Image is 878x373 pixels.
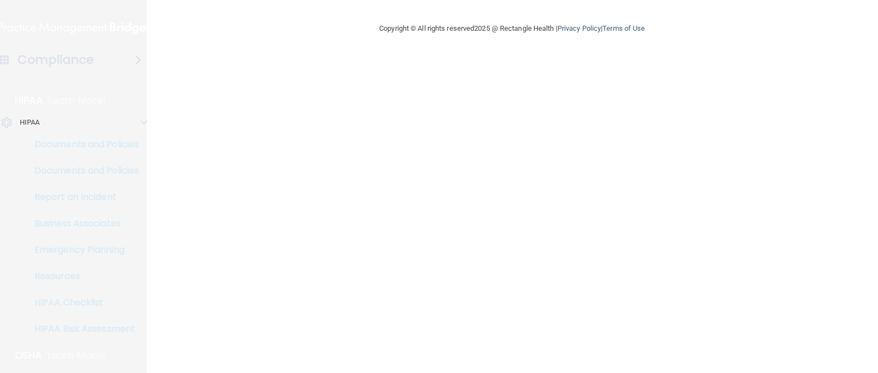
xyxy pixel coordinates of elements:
p: OSHA [15,349,42,362]
p: HIPAA Checklist [7,297,157,308]
a: Privacy Policy [558,24,601,32]
p: HIPAA [15,94,43,107]
p: Emergency Planning [7,244,157,255]
p: HIPAA Risk Assessment [7,324,157,335]
p: Documents and Policies [7,165,157,176]
p: Documents and Policies [7,139,157,150]
p: Report an Incident [7,192,157,203]
p: Resources [7,271,157,282]
p: Business Associates [7,218,157,229]
div: Copyright © All rights reserved 2025 @ Rectangle Health | | [312,11,712,46]
h4: Compliance [18,52,94,68]
a: Terms of Use [603,24,645,32]
p: Learn More! [48,94,106,107]
p: Learn More! [48,349,106,362]
p: HIPAA [20,116,40,129]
